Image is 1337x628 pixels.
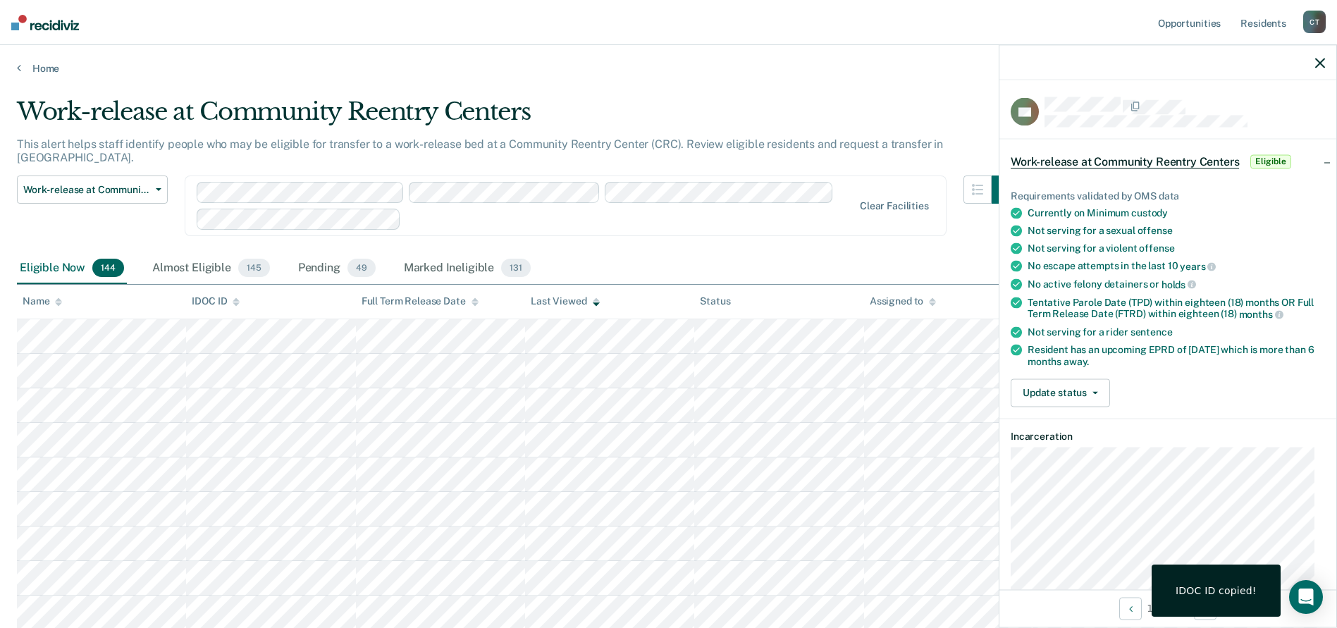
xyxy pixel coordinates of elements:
[1028,207,1325,219] div: Currently on Minimum
[1289,580,1323,614] div: Open Intercom Messenger
[1011,378,1110,407] button: Update status
[999,139,1336,184] div: Work-release at Community Reentry CentersEligible
[1028,326,1325,338] div: Not serving for a rider
[23,295,62,307] div: Name
[860,200,929,212] div: Clear facilities
[1011,190,1325,202] div: Requirements validated by OMS data
[192,295,240,307] div: IDOC ID
[1028,296,1325,320] div: Tentative Parole Date (TPD) within eighteen (18) months OR Full Term Release Date (FTRD) within e...
[870,295,936,307] div: Assigned to
[1064,355,1089,367] span: away.
[362,295,479,307] div: Full Term Release Date
[1239,309,1283,320] span: months
[1028,225,1325,237] div: Not serving for a sexual
[1011,430,1325,442] dt: Incarceration
[11,15,79,30] img: Recidiviz
[1303,11,1326,33] div: C T
[1176,584,1257,597] div: IDOC ID copied!
[501,259,531,277] span: 131
[17,137,943,164] p: This alert helps staff identify people who may be eligible for transfer to a work-release bed at ...
[1028,260,1325,273] div: No escape attempts in the last 10
[1139,242,1174,254] span: offense
[1162,278,1196,290] span: holds
[92,259,124,277] span: 144
[1119,597,1142,620] button: Previous Opportunity
[531,295,599,307] div: Last Viewed
[1011,154,1239,168] span: Work-release at Community Reentry Centers
[23,184,150,196] span: Work-release at Community Reentry Centers
[1131,207,1168,218] span: custody
[1130,326,1173,338] span: sentence
[401,253,534,284] div: Marked Ineligible
[1180,261,1216,272] span: years
[17,253,127,284] div: Eligible Now
[1138,225,1173,236] span: offense
[1250,154,1290,168] span: Eligible
[17,62,1320,75] a: Home
[238,259,270,277] span: 145
[295,253,378,284] div: Pending
[1028,344,1325,368] div: Resident has an upcoming EPRD of [DATE] which is more than 6 months
[149,253,273,284] div: Almost Eligible
[1028,278,1325,291] div: No active felony detainers or
[347,259,376,277] span: 49
[999,589,1336,627] div: 138 / 150
[700,295,730,307] div: Status
[1028,242,1325,254] div: Not serving for a violent
[17,97,1020,137] div: Work-release at Community Reentry Centers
